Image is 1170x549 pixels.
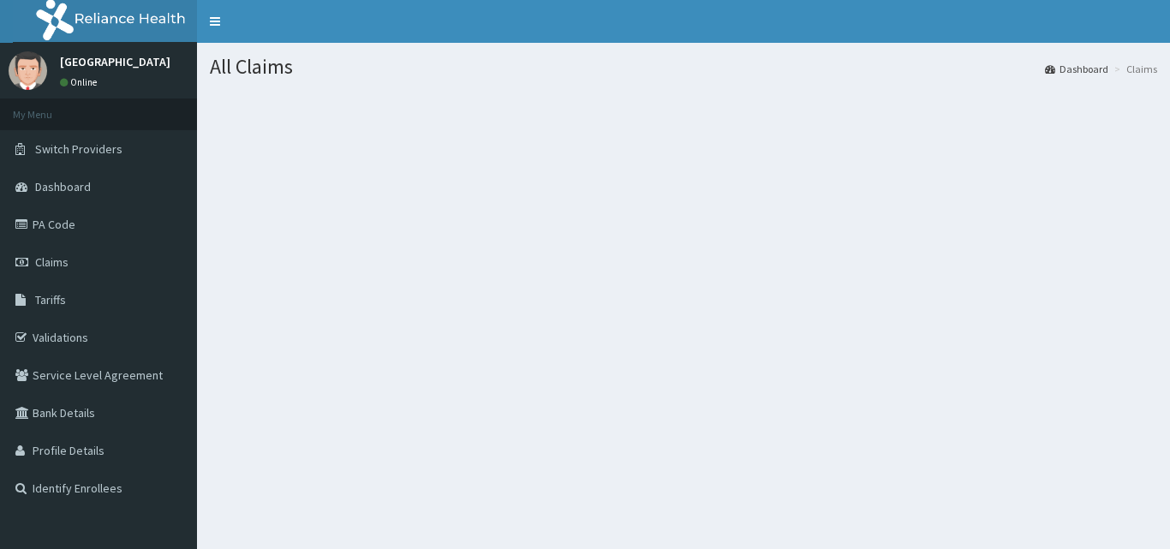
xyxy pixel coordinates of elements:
[1110,62,1157,76] li: Claims
[35,292,66,307] span: Tariffs
[210,56,1157,78] h1: All Claims
[35,254,69,270] span: Claims
[9,51,47,90] img: User Image
[35,141,122,157] span: Switch Providers
[60,56,170,68] p: [GEOGRAPHIC_DATA]
[35,179,91,194] span: Dashboard
[60,76,101,88] a: Online
[1045,62,1108,76] a: Dashboard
